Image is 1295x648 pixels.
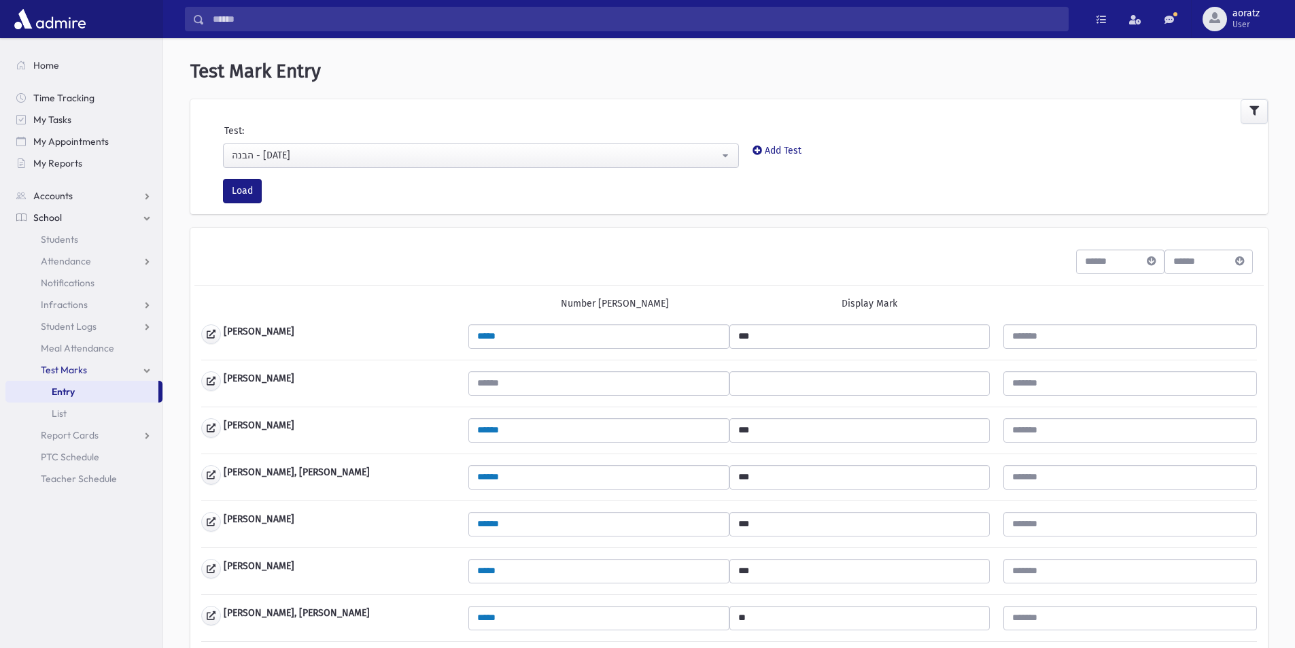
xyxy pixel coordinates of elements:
a: Meal Attendance [5,337,162,359]
span: Time Tracking [33,92,94,104]
a: Home [5,54,162,76]
button: Load [223,179,262,203]
a: Student Logs [5,316,162,337]
a: My Reports [5,152,162,174]
button: הבנה - 09/29/25 [223,143,739,168]
span: List [52,407,67,420]
a: My Appointments [5,131,162,152]
b: [PERSON_NAME], [PERSON_NAME] [224,465,370,485]
span: Entry [52,386,75,398]
span: My Tasks [33,114,71,126]
span: Attendance [41,255,91,267]
a: List [5,403,162,424]
a: My Tasks [5,109,162,131]
b: [PERSON_NAME] [224,324,294,344]
div: הבנה - [DATE] [232,148,719,163]
span: PTC Schedule [41,451,99,463]
span: User [1232,19,1260,30]
b: [PERSON_NAME] [224,559,294,579]
span: Home [33,59,59,71]
span: Accounts [33,190,73,202]
a: School [5,207,162,228]
a: Notifications [5,272,162,294]
span: My Appointments [33,135,109,148]
span: School [33,211,62,224]
label: Test: [224,124,244,138]
span: My Reports [33,157,82,169]
b: [PERSON_NAME] [224,371,294,391]
span: Students [41,233,78,245]
a: Infractions [5,294,162,316]
input: Search [205,7,1068,31]
span: Student Logs [41,320,97,332]
a: Test Marks [5,359,162,381]
span: Meal Attendance [41,342,114,354]
a: PTC Schedule [5,446,162,468]
img: AdmirePro [11,5,89,33]
span: aoratz [1232,8,1260,19]
span: Infractions [41,299,88,311]
span: Report Cards [41,429,99,441]
div: Display Mark [842,296,897,311]
a: Teacher Schedule [5,468,162,490]
a: Report Cards [5,424,162,446]
a: Time Tracking [5,87,162,109]
a: Entry [5,381,158,403]
div: Number [PERSON_NAME] [561,296,669,311]
span: Teacher Schedule [41,473,117,485]
b: [PERSON_NAME] [224,418,294,438]
span: Test Mark Entry [190,60,321,82]
span: Notifications [41,277,94,289]
a: Attendance [5,250,162,272]
a: Students [5,228,162,250]
b: [PERSON_NAME], [PERSON_NAME] [224,606,370,626]
b: [PERSON_NAME] [224,512,294,532]
span: Test Marks [41,364,87,376]
a: Accounts [5,185,162,207]
a: Add Test [753,145,801,156]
